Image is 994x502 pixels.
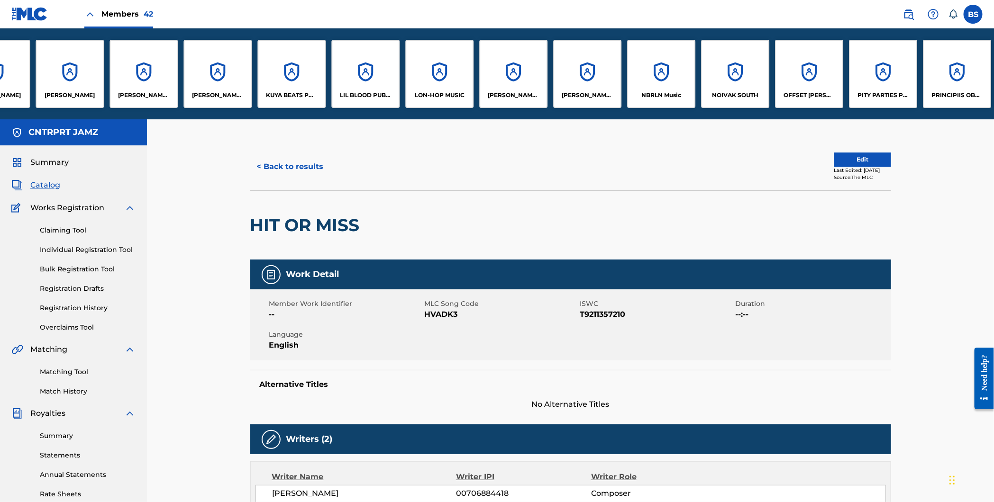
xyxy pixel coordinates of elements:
[456,488,591,499] span: 00706884418
[30,408,65,419] span: Royalties
[834,174,891,181] div: Source: The MLC
[11,408,23,419] img: Royalties
[257,40,326,108] a: AccountsKUYA BEATS PUBLISHING
[40,489,136,499] a: Rate Sheets
[736,299,889,309] span: Duration
[967,341,994,417] iframe: Resource Center
[931,91,983,99] p: PRINCIPIIS OBSTA
[101,9,153,19] span: Members
[949,466,955,494] div: Drag
[562,91,613,99] p: Matt Adam Nathanson Pub Designee
[712,91,758,99] p: NOIVAK SOUTH
[415,91,465,99] p: LON-HOP MUSIC
[947,457,994,502] iframe: Chat Widget
[834,152,891,167] button: Edit
[269,299,422,309] span: Member Work Identifier
[109,40,178,108] a: Accounts[PERSON_NAME] [PERSON_NAME]
[250,155,330,179] button: < Back to results
[948,9,958,19] div: Notifications
[553,40,621,108] a: Accounts[PERSON_NAME] [PERSON_NAME] Pub Designee
[36,40,104,108] a: Accounts[PERSON_NAME]
[40,284,136,294] a: Registration Drafts
[701,40,769,108] a: AccountsNOIVAK SOUTH
[265,434,277,445] img: Writers
[192,91,244,99] p: Karen Leigh Unrein Kahan
[272,471,456,483] div: Writer Name
[11,179,23,191] img: Catalog
[250,399,891,410] span: No Alternative Titles
[924,5,943,24] div: Help
[591,488,714,499] span: Composer
[266,91,318,99] p: KUYA BEATS PUBLISHING
[11,157,23,168] img: Summary
[834,167,891,174] div: Last Edited: [DATE]
[591,471,714,483] div: Writer Role
[183,40,252,108] a: Accounts[PERSON_NAME] [PERSON_NAME]
[736,309,889,320] span: --:--
[899,5,918,24] a: Public Search
[40,470,136,480] a: Annual Statements
[11,157,69,168] a: SummarySummary
[580,299,733,309] span: ISWC
[265,269,277,280] img: Work Detail
[124,202,136,214] img: expand
[857,91,909,99] p: PITY PARTIES PUBLISHING
[40,303,136,313] a: Registration History
[30,344,67,355] span: Matching
[30,157,69,168] span: Summary
[479,40,547,108] a: Accounts[PERSON_NAME] PUB DESIGNEE
[11,179,60,191] a: CatalogCatalog
[144,9,153,18] span: 42
[40,450,136,460] a: Statements
[11,344,23,355] img: Matching
[11,7,48,21] img: MLC Logo
[425,299,578,309] span: MLC Song Code
[784,91,835,99] p: OFFSET JIM MUSIC
[124,344,136,355] img: expand
[286,269,339,280] h5: Work Detail
[928,9,939,20] img: help
[903,9,914,20] img: search
[84,9,96,20] img: Close
[11,202,24,214] img: Works Registration
[30,179,60,191] span: Catalog
[269,340,422,351] span: English
[40,323,136,332] a: Overclaims Tool
[124,408,136,419] img: expand
[286,434,333,445] h5: Writers (2)
[269,309,422,320] span: --
[923,40,991,108] a: AccountsPRINCIPIIS OBSTA
[28,127,98,138] h5: CNTRPRT JAMZ
[331,40,400,108] a: AccountsLIL BLOOD PUBLISHING
[627,40,695,108] a: AccountsNBRLN Music
[269,330,422,340] span: Language
[340,91,392,99] p: LIL BLOOD PUBLISHING
[40,386,136,396] a: Match History
[425,309,578,320] span: HVADK3
[11,127,23,138] img: Accounts
[40,431,136,441] a: Summary
[405,40,474,108] a: AccountsLON-HOP MUSIC
[964,5,983,24] div: User Menu
[641,91,681,99] p: NBRLN Music
[40,225,136,235] a: Claiming Tool
[118,91,170,99] p: Kaelin Kerry Ellis
[40,245,136,255] a: Individual Registration Tool
[273,488,456,499] span: [PERSON_NAME]
[775,40,843,108] a: AccountsOFFSET [PERSON_NAME] MUSIC
[488,91,539,99] p: MALCOLM GOOLAMALLEE PUB DESIGNEE
[40,264,136,274] a: Bulk Registration Tool
[250,215,365,236] h2: HIT OR MISS
[40,367,136,377] a: Matching Tool
[260,380,882,389] h5: Alternative Titles
[30,202,104,214] span: Works Registration
[45,91,95,99] p: JUSTIN COURTNEY PIERRE
[849,40,917,108] a: AccountsPITY PARTIES PUBLISHING
[580,309,733,320] span: T9211357210
[456,471,591,483] div: Writer IPI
